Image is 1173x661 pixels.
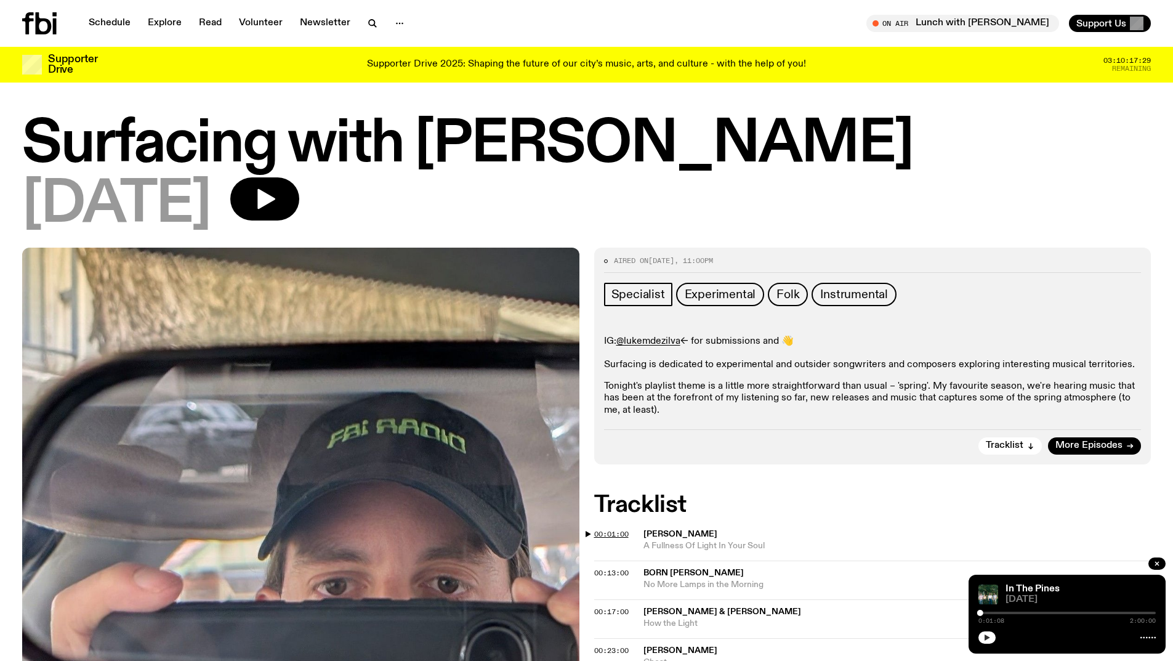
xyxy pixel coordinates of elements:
a: In The Pines [1006,584,1060,594]
span: Tracklist [986,441,1023,450]
h2: Tracklist [594,494,1151,516]
span: Support Us [1076,18,1126,29]
span: , 11:00pm [674,256,713,266]
span: Instrumental [820,288,888,301]
span: 03:10:17:29 [1103,57,1151,64]
button: 00:17:00 [594,609,629,615]
button: 00:23:00 [594,647,629,654]
a: Instrumental [812,283,897,306]
span: Experimental [685,288,756,301]
a: Schedule [81,15,138,32]
span: [DATE] [1006,595,1156,604]
span: Remaining [1112,65,1151,72]
button: 00:01:00 [594,531,629,538]
span: How the Light [643,618,1151,630]
span: 00:17:00 [594,607,629,617]
span: 0:01:08 [978,618,1004,624]
span: 00:01:00 [594,529,629,539]
p: Supporter Drive 2025: Shaping the future of our city’s music, arts, and culture - with the help o... [367,59,806,70]
span: Specialist [611,288,665,301]
span: More Episodes [1055,441,1123,450]
button: Tracklist [978,437,1042,455]
span: [DATE] [648,256,674,266]
a: More Episodes [1048,437,1141,455]
a: Volunteer [232,15,290,32]
a: Experimental [676,283,765,306]
button: 00:13:00 [594,570,629,577]
span: Aired on [614,256,648,266]
a: Newsletter [292,15,358,32]
p: Tonight's playlist theme is a little more straightforward than usual – 'spring'. My favourite sea... [604,381,1142,416]
h3: Supporter Drive [48,54,97,75]
span: No More Lamps in the Morning [643,579,1151,591]
button: On AirLunch with [PERSON_NAME] [866,15,1059,32]
span: 00:23:00 [594,646,629,655]
p: IG: <- for submissions and 👋 Surfacing is dedicated to experimental and outsider songwriters and ... [604,336,1142,371]
span: [DATE] [22,177,211,233]
button: Support Us [1069,15,1151,32]
span: Born [PERSON_NAME] [643,569,744,577]
span: 00:13:00 [594,568,629,578]
a: @lukemdezilva [616,336,680,346]
a: Specialist [604,283,672,306]
span: [PERSON_NAME] [643,530,717,538]
span: A Fullness Of Light In Your Soul [643,540,1151,552]
a: Folk [768,283,808,306]
span: [PERSON_NAME] [643,646,717,655]
a: Explore [140,15,189,32]
a: Read [191,15,229,32]
span: Folk [776,288,799,301]
span: [PERSON_NAME] & [PERSON_NAME] [643,607,801,616]
span: 2:00:00 [1130,618,1156,624]
h1: Surfacing with [PERSON_NAME] [22,117,1151,172]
